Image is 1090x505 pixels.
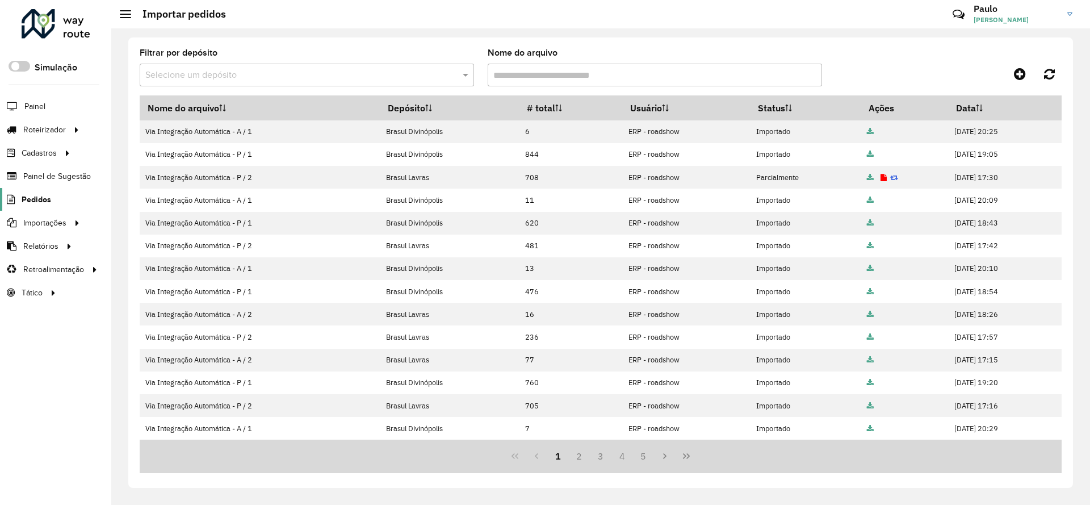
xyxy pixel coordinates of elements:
th: Depósito [380,96,519,120]
td: 481 [519,235,622,257]
td: 705 [519,394,622,417]
a: Contato Rápido [946,2,971,27]
span: Relatórios [23,240,58,252]
td: 476 [519,280,622,303]
td: Via Integração Automática - P / 1 [140,143,380,166]
button: 2 [568,445,590,467]
span: Painel [24,101,45,112]
button: Next Page [654,445,676,467]
td: Brasul Divinópolis [380,120,519,143]
td: Brasul Divinópolis [380,212,519,235]
td: 77 [519,349,622,372]
td: 16 [519,303,622,325]
td: Importado [750,257,861,280]
td: ERP - roadshow [622,349,750,372]
td: Brasul Lavras [380,394,519,417]
th: # total [519,96,622,120]
th: Nome do arquivo [140,96,380,120]
a: Arquivo completo [867,241,874,251]
td: Brasul Divinópolis [380,189,519,211]
td: ERP - roadshow [622,189,750,211]
a: Exibir log de erros [881,173,887,182]
td: [DATE] 20:09 [949,189,1062,211]
td: Importado [750,212,861,235]
a: Arquivo completo [867,218,874,228]
a: Arquivo completo [867,378,874,387]
h2: Importar pedidos [131,8,226,20]
a: Arquivo completo [867,332,874,342]
td: Brasul Divinópolis [380,257,519,280]
td: Via Integração Automática - A / 2 [140,349,380,372]
th: Ações [861,96,948,120]
button: 5 [633,445,655,467]
span: Roteirizador [23,124,66,136]
td: ERP - roadshow [622,372,750,394]
a: Arquivo completo [867,310,874,319]
td: [DATE] 19:20 [949,372,1062,394]
td: ERP - roadshow [622,280,750,303]
td: [DATE] 19:05 [949,143,1062,166]
td: 844 [519,143,622,166]
a: Reimportar [890,173,898,182]
td: Importado [750,372,861,394]
a: Arquivo completo [867,355,874,365]
span: Tático [22,287,43,299]
td: Via Integração Automática - A / 1 [140,120,380,143]
td: 760 [519,372,622,394]
label: Nome do arquivo [488,46,557,60]
td: 708 [519,166,622,189]
td: Brasul Lavras [380,349,519,372]
a: Arquivo completo [867,424,874,433]
td: ERP - roadshow [622,303,750,325]
td: Via Integração Automática - A / 2 [140,303,380,325]
td: 7 [519,417,622,440]
span: [PERSON_NAME] [974,15,1059,25]
td: Importado [750,303,861,325]
a: Arquivo completo [867,149,874,159]
td: Brasul Lavras [380,303,519,325]
button: 4 [611,445,633,467]
td: 6 [519,120,622,143]
td: [DATE] 18:43 [949,212,1062,235]
td: [DATE] 17:15 [949,349,1062,372]
td: [DATE] 17:16 [949,394,1062,417]
td: ERP - roadshow [622,325,750,348]
td: Via Integração Automática - P / 2 [140,394,380,417]
td: [DATE] 20:29 [949,417,1062,440]
td: Importado [750,235,861,257]
a: Arquivo completo [867,287,874,297]
label: Filtrar por depósito [140,46,217,60]
th: Data [949,96,1062,120]
td: Importado [750,120,861,143]
h3: Paulo [974,3,1059,14]
td: ERP - roadshow [622,394,750,417]
td: [DATE] 17:30 [949,166,1062,189]
button: Last Page [676,445,697,467]
td: 13 [519,257,622,280]
td: ERP - roadshow [622,143,750,166]
button: 1 [547,445,569,467]
td: 620 [519,212,622,235]
td: Via Integração Automática - P / 1 [140,280,380,303]
td: Brasul Divinópolis [380,372,519,394]
button: 3 [590,445,611,467]
td: Brasul Divinópolis [380,280,519,303]
span: Retroalimentação [23,264,84,276]
a: Arquivo completo [867,127,874,136]
td: Brasul Divinópolis [380,417,519,440]
a: Arquivo completo [867,195,874,205]
td: [DATE] 17:42 [949,235,1062,257]
a: Arquivo completo [867,401,874,411]
td: [DATE] 18:54 [949,280,1062,303]
td: Via Integração Automática - P / 2 [140,325,380,348]
td: Via Integração Automática - P / 2 [140,235,380,257]
td: Parcialmente [750,166,861,189]
td: [DATE] 20:25 [949,120,1062,143]
td: Importado [750,280,861,303]
td: Brasul Lavras [380,235,519,257]
th: Status [750,96,861,120]
td: Via Integração Automática - A / 1 [140,417,380,440]
td: Via Integração Automática - P / 1 [140,372,380,394]
td: Via Integração Automática - P / 1 [140,212,380,235]
th: Usuário [622,96,750,120]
